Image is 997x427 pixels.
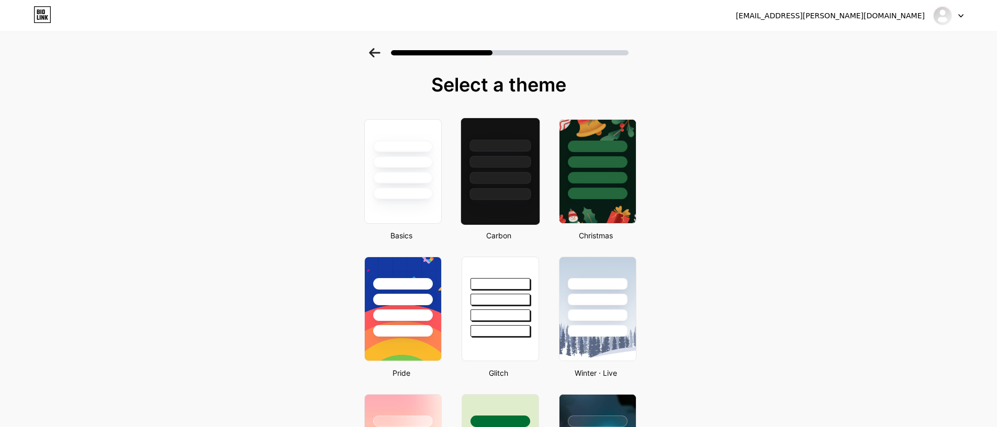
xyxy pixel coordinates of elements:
img: mattbaker451 [933,6,953,26]
div: Basics [361,230,442,241]
div: [EMAIL_ADDRESS][PERSON_NAME][DOMAIN_NAME] [736,10,925,21]
div: Winter · Live [556,367,636,378]
div: Carbon [458,230,539,241]
div: Pride [361,367,442,378]
div: Glitch [458,367,539,378]
div: Select a theme [360,74,637,95]
div: Christmas [556,230,636,241]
